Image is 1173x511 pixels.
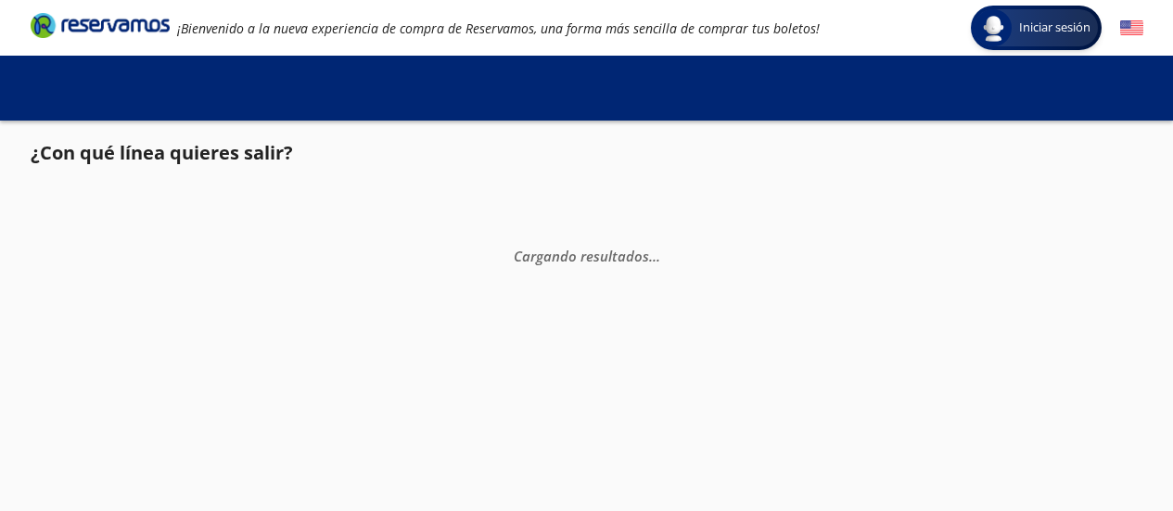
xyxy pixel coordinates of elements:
[31,11,170,45] a: Brand Logo
[514,246,660,264] em: Cargando resultados
[657,246,660,264] span: .
[649,246,653,264] span: .
[31,139,293,167] p: ¿Con qué línea quieres salir?
[1120,17,1143,40] button: English
[1012,19,1098,37] span: Iniciar sesión
[177,19,820,37] em: ¡Bienvenido a la nueva experiencia de compra de Reservamos, una forma más sencilla de comprar tus...
[31,11,170,39] i: Brand Logo
[653,246,657,264] span: .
